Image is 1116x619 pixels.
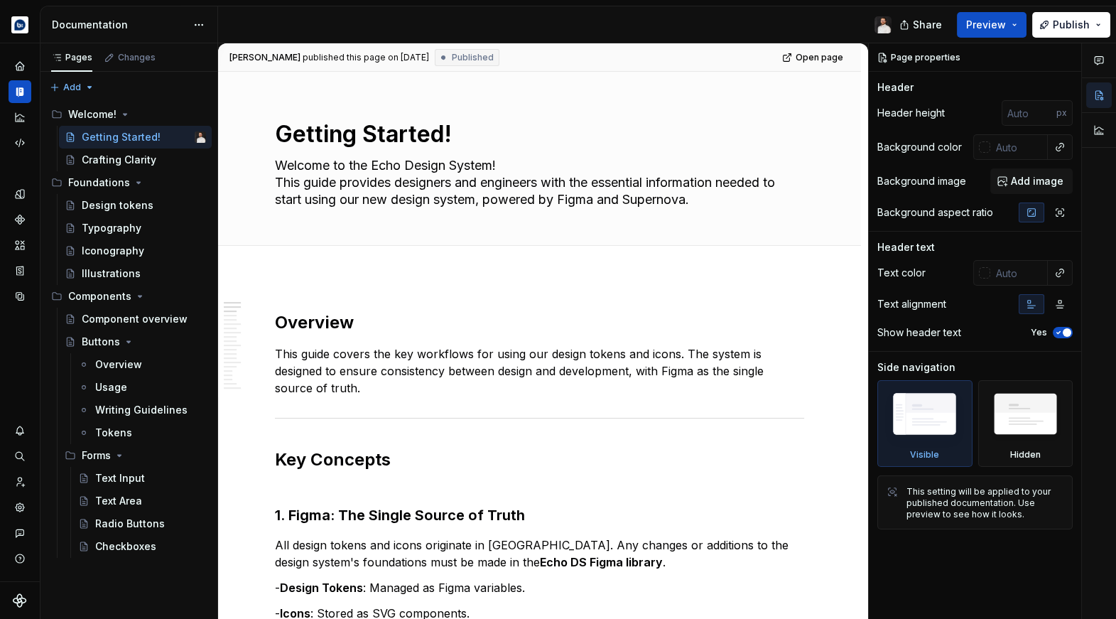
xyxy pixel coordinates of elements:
[966,18,1006,32] span: Preview
[452,52,494,63] span: Published
[796,52,843,63] span: Open page
[51,52,92,63] div: Pages
[9,419,31,442] button: Notifications
[877,205,993,220] div: Background aspect ratio
[9,55,31,77] a: Home
[877,360,955,375] div: Side navigation
[72,399,212,421] a: Writing Guidelines
[82,448,111,463] div: Forms
[72,421,212,444] a: Tokens
[72,512,212,535] a: Radio Buttons
[272,154,801,211] textarea: Welcome to the Echo Design System! This guide provides designers and engineers with the essential...
[63,82,81,93] span: Add
[303,52,429,63] div: published this page on [DATE]
[778,48,850,68] a: Open page
[9,234,31,257] a: Assets
[59,330,212,353] a: Buttons
[82,221,141,235] div: Typography
[1053,18,1090,32] span: Publish
[1010,449,1041,461] div: Hidden
[95,403,188,417] div: Writing Guidelines
[45,103,212,558] div: Page tree
[95,426,132,440] div: Tokens
[877,297,946,311] div: Text alignment
[59,149,212,171] a: Crafting Clarity
[990,260,1048,286] input: Auto
[82,198,153,212] div: Design tokens
[9,285,31,308] div: Data sources
[229,52,300,63] span: [PERSON_NAME]
[540,555,663,569] strong: Echo DS Figma library
[9,106,31,129] a: Analytics
[9,183,31,205] a: Design tokens
[68,289,131,303] div: Components
[45,77,99,97] button: Add
[272,117,801,151] textarea: Getting Started!
[877,174,966,188] div: Background image
[874,16,892,33] img: Ben Alexander
[275,579,804,596] p: - : Managed as Figma variables.
[275,505,804,525] h3: 1. Figma: The Single Source of Truth
[9,80,31,103] div: Documentation
[72,467,212,490] a: Text Input
[957,12,1026,38] button: Preview
[72,490,212,512] a: Text Area
[877,325,961,340] div: Show header text
[13,593,27,608] svg: Supernova Logo
[59,262,212,285] a: Illustrations
[82,153,156,167] div: Crafting Clarity
[59,308,212,330] a: Component overview
[1002,100,1056,126] input: Auto
[59,444,212,467] div: Forms
[9,470,31,493] a: Invite team
[1056,107,1067,119] p: px
[95,471,145,485] div: Text Input
[72,353,212,376] a: Overview
[9,259,31,282] a: Storybook stories
[68,176,130,190] div: Foundations
[45,103,212,126] div: Welcome!
[82,130,161,144] div: Getting Started!
[275,537,804,571] p: All design tokens and icons originate in [GEOGRAPHIC_DATA]. Any changes or additions to the desig...
[1032,12,1110,38] button: Publish
[95,380,127,394] div: Usage
[82,312,188,326] div: Component overview
[892,12,951,38] button: Share
[877,266,926,280] div: Text color
[82,267,141,281] div: Illustrations
[9,208,31,231] a: Components
[877,80,914,95] div: Header
[280,581,363,595] strong: Design Tokens
[275,448,804,494] h2: Key Concepts
[9,131,31,154] a: Code automation
[72,535,212,558] a: Checkboxes
[9,522,31,544] button: Contact support
[59,239,212,262] a: Iconography
[59,217,212,239] a: Typography
[1031,327,1047,338] label: Yes
[978,380,1073,467] div: Hidden
[72,376,212,399] a: Usage
[45,285,212,308] div: Components
[877,140,962,154] div: Background color
[906,486,1063,520] div: This setting will be applied to your published documentation. Use preview to see how it looks.
[45,171,212,194] div: Foundations
[95,357,142,372] div: Overview
[95,517,165,531] div: Radio Buttons
[990,168,1073,194] button: Add image
[913,18,942,32] span: Share
[990,134,1048,160] input: Auto
[275,311,804,334] h2: Overview
[9,445,31,468] button: Search ⌘K
[275,345,804,397] p: This guide covers the key workflows for using our design tokens and icons. The system is designed...
[9,496,31,519] a: Settings
[82,335,120,349] div: Buttons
